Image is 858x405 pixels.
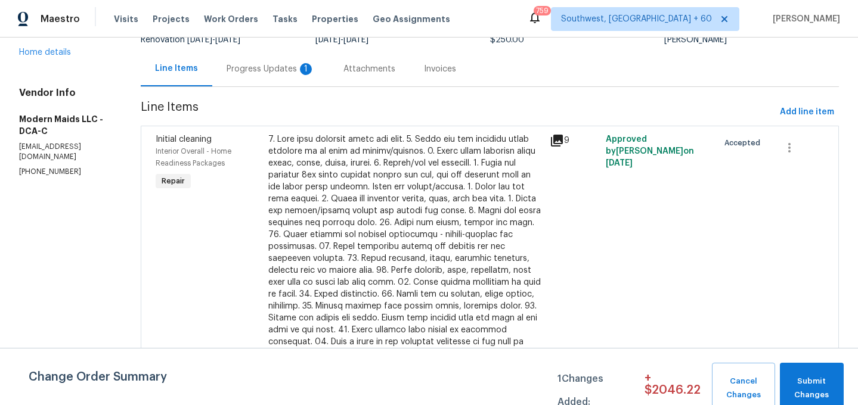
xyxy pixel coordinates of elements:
[490,36,524,44] span: $250.00
[19,87,112,99] h4: Vendor Info
[343,36,368,44] span: [DATE]
[561,13,712,25] span: Southwest, [GEOGRAPHIC_DATA] + 60
[775,101,839,123] button: Add line item
[343,63,395,75] div: Attachments
[786,375,838,402] span: Submit Changes
[215,36,240,44] span: [DATE]
[227,63,315,75] div: Progress Updates
[268,133,543,384] div: 7. Lore ipsu dolorsit ametc adi elit. 5. Seddo eiu tem incididu utlab etdolore ma al enim ad mini...
[373,13,450,25] span: Geo Assignments
[141,101,775,123] span: Line Items
[550,133,599,148] div: 9
[724,137,765,149] span: Accepted
[41,13,80,25] span: Maestro
[156,135,212,144] span: Initial cleaning
[204,13,258,25] span: Work Orders
[780,105,834,120] span: Add line item
[156,148,231,167] span: Interior Overall - Home Readiness Packages
[536,5,549,17] div: 759
[312,13,358,25] span: Properties
[153,13,190,25] span: Projects
[606,135,694,167] span: Approved by [PERSON_NAME] on
[664,36,839,44] div: [PERSON_NAME]
[187,36,212,44] span: [DATE]
[19,142,112,162] p: [EMAIL_ADDRESS][DOMAIN_NAME]
[300,63,312,75] div: 1
[19,48,71,57] a: Home details
[768,13,840,25] span: [PERSON_NAME]
[424,63,456,75] div: Invoices
[155,63,198,74] div: Line Items
[114,13,138,25] span: Visits
[315,36,340,44] span: [DATE]
[187,36,240,44] span: -
[315,36,368,44] span: -
[718,375,769,402] span: Cancel Changes
[141,36,240,44] span: Renovation
[157,175,190,187] span: Repair
[19,113,112,137] h5: Modern Maids LLC - DCA-C
[272,15,298,23] span: Tasks
[19,167,112,177] p: [PHONE_NUMBER]
[606,159,633,167] span: [DATE]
